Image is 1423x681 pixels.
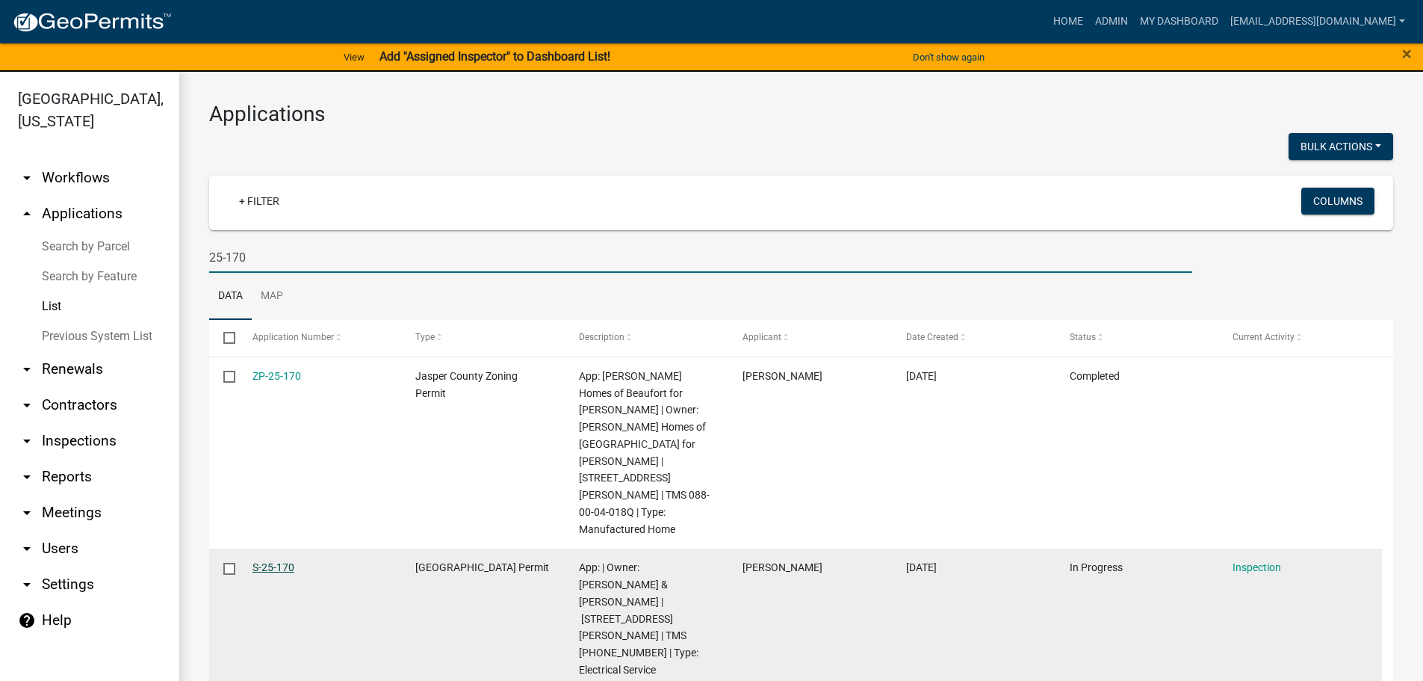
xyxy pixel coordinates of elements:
[579,370,710,535] span: App: Clayton Homes of Beaufort for Deron Busby | Owner: Clayton Homes of Beaufort for Deron Busby...
[415,370,518,399] span: Jasper County Zoning Permit
[401,320,565,356] datatable-header-cell: Type
[18,396,36,414] i: arrow_drop_down
[252,370,301,382] a: ZP-25-170
[907,45,990,70] button: Don't show again
[18,468,36,486] i: arrow_drop_down
[18,504,36,522] i: arrow_drop_down
[1089,7,1134,36] a: Admin
[1134,7,1224,36] a: My Dashboard
[742,332,781,342] span: Applicant
[252,273,292,321] a: Map
[18,611,36,629] i: help
[379,49,610,64] strong: Add "Assigned Inspector" to Dashboard List!
[906,370,937,382] span: 06/17/2025
[742,370,822,382] span: Chelsea Aschbrenner
[209,273,252,321] a: Data
[252,561,294,573] a: S-25-170
[18,432,36,450] i: arrow_drop_down
[1070,370,1120,382] span: Completed
[565,320,728,356] datatable-header-cell: Description
[1047,7,1089,36] a: Home
[1289,133,1393,160] button: Bulk Actions
[209,102,1393,127] h3: Applications
[906,332,958,342] span: Date Created
[415,561,549,573] span: Jasper County Building Permit
[1218,320,1382,356] datatable-header-cell: Current Activity
[338,45,371,70] a: View
[1233,332,1295,342] span: Current Activity
[252,332,334,342] span: Application Number
[238,320,401,356] datatable-header-cell: Application Number
[579,332,624,342] span: Description
[18,576,36,594] i: arrow_drop_down
[906,561,937,573] span: 04/11/2025
[209,320,238,356] datatable-header-cell: Select
[1055,320,1218,356] datatable-header-cell: Status
[1224,7,1411,36] a: [EMAIL_ADDRESS][DOMAIN_NAME]
[728,320,892,356] datatable-header-cell: Applicant
[892,320,1055,356] datatable-header-cell: Date Created
[1402,45,1412,63] button: Close
[18,360,36,378] i: arrow_drop_down
[579,561,698,676] span: App: | Owner: HERNANDEZ JUANA & JOSE LUIS | 59 CARSON RD | TMS 062-02-00-009 | Type: Electrical S...
[227,188,291,215] a: + Filter
[1301,188,1374,215] button: Columns
[742,561,822,573] span: william wise
[415,332,435,342] span: Type
[18,169,36,187] i: arrow_drop_down
[209,242,1192,273] input: Search for applications
[1070,561,1123,573] span: In Progress
[18,540,36,558] i: arrow_drop_down
[1233,561,1281,573] a: Inspection
[1070,332,1096,342] span: Status
[18,205,36,223] i: arrow_drop_up
[1402,43,1412,64] span: ×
